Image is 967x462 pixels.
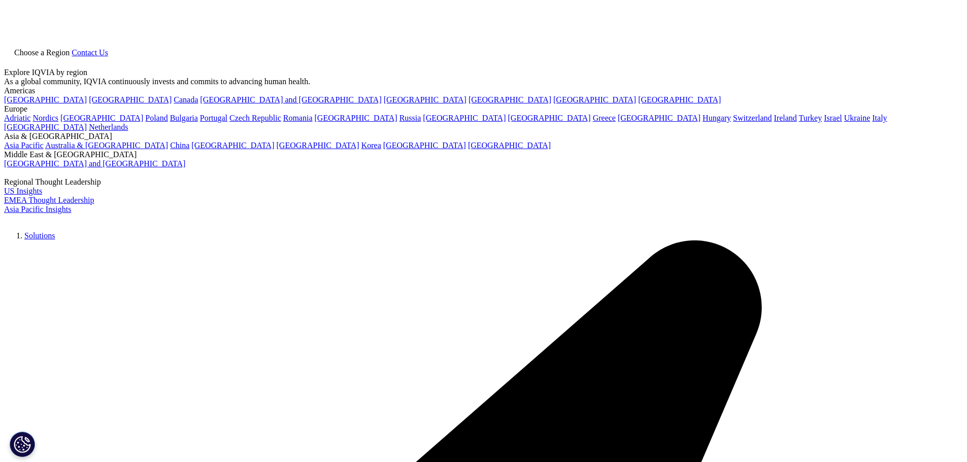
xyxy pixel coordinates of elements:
[384,95,466,104] a: [GEOGRAPHIC_DATA]
[60,114,143,122] a: [GEOGRAPHIC_DATA]
[824,114,842,122] a: Israel
[774,114,797,122] a: Ireland
[200,95,381,104] a: [GEOGRAPHIC_DATA] and [GEOGRAPHIC_DATA]
[423,114,506,122] a: [GEOGRAPHIC_DATA]
[4,159,185,168] a: [GEOGRAPHIC_DATA] and [GEOGRAPHIC_DATA]
[844,114,871,122] a: Ukraine
[24,231,55,240] a: Solutions
[383,141,466,150] a: [GEOGRAPHIC_DATA]
[618,114,701,122] a: [GEOGRAPHIC_DATA]
[872,114,887,122] a: Italy
[593,114,616,122] a: Greece
[229,114,281,122] a: Czech Republic
[4,196,94,204] a: EMEA Thought Leadership
[4,86,963,95] div: Americas
[399,114,421,122] a: Russia
[4,77,963,86] div: As a global community, IQVIA continuously invests and commits to advancing human health.
[191,141,274,150] a: [GEOGRAPHIC_DATA]
[277,141,359,150] a: [GEOGRAPHIC_DATA]
[4,187,42,195] a: US Insights
[4,95,87,104] a: [GEOGRAPHIC_DATA]
[733,114,772,122] a: Switzerland
[283,114,313,122] a: Romania
[10,432,35,457] button: Cookies Settings
[4,123,87,131] a: [GEOGRAPHIC_DATA]
[4,141,44,150] a: Asia Pacific
[89,123,128,131] a: Netherlands
[32,114,58,122] a: Nordics
[638,95,721,104] a: [GEOGRAPHIC_DATA]
[170,141,189,150] a: China
[553,95,636,104] a: [GEOGRAPHIC_DATA]
[170,114,198,122] a: Bulgaria
[145,114,168,122] a: Poland
[469,95,551,104] a: [GEOGRAPHIC_DATA]
[4,177,963,187] div: Regional Thought Leadership
[508,114,591,122] a: [GEOGRAPHIC_DATA]
[4,114,30,122] a: Adriatic
[799,114,822,122] a: Turkey
[703,114,731,122] a: Hungary
[72,48,108,57] a: Contact Us
[4,150,963,159] div: Middle East & [GEOGRAPHIC_DATA]
[200,114,227,122] a: Portugal
[4,205,71,214] a: Asia Pacific Insights
[174,95,198,104] a: Canada
[4,132,963,141] div: Asia & [GEOGRAPHIC_DATA]
[361,141,381,150] a: Korea
[14,48,70,57] span: Choose a Region
[4,68,963,77] div: Explore IQVIA by region
[45,141,168,150] a: Australia & [GEOGRAPHIC_DATA]
[315,114,397,122] a: [GEOGRAPHIC_DATA]
[4,104,963,114] div: Europe
[89,95,172,104] a: [GEOGRAPHIC_DATA]
[468,141,551,150] a: [GEOGRAPHIC_DATA]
